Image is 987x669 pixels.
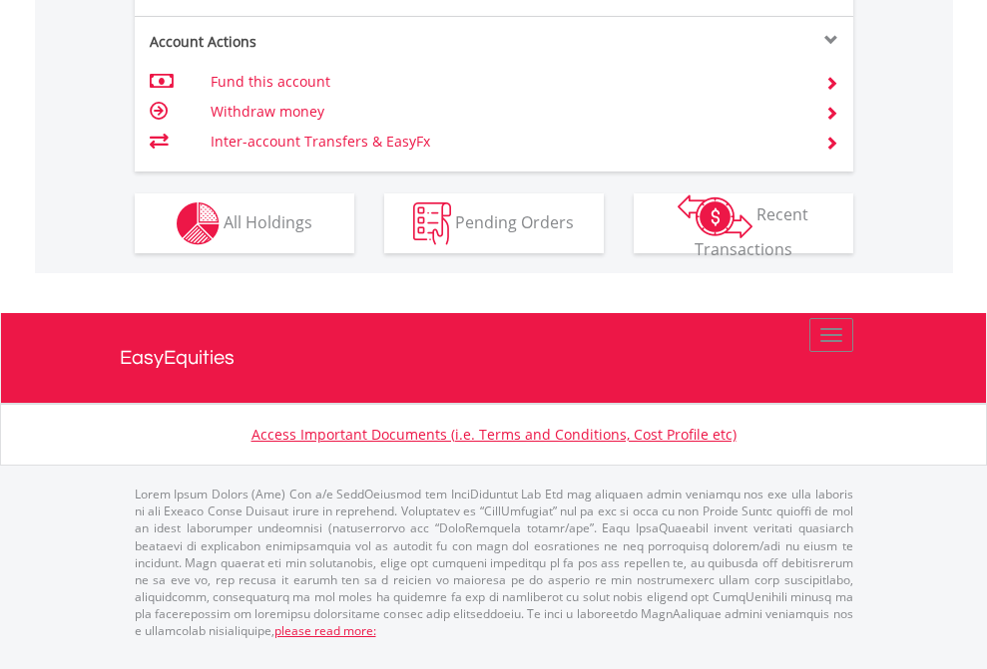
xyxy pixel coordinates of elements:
[211,97,800,127] td: Withdraw money
[211,127,800,157] td: Inter-account Transfers & EasyFx
[135,486,853,639] p: Lorem Ipsum Dolors (Ame) Con a/e SeddOeiusmod tem InciDiduntut Lab Etd mag aliquaen admin veniamq...
[135,32,494,52] div: Account Actions
[251,425,737,444] a: Access Important Documents (i.e. Terms and Conditions, Cost Profile etc)
[120,313,868,403] a: EasyEquities
[384,193,604,253] button: Pending Orders
[211,67,800,97] td: Fund this account
[224,210,312,232] span: All Holdings
[634,193,853,253] button: Recent Transactions
[177,202,220,245] img: holdings-wht.png
[678,194,752,238] img: transactions-zar-wht.png
[455,210,574,232] span: Pending Orders
[413,202,451,245] img: pending_instructions-wht.png
[135,193,354,253] button: All Holdings
[274,622,376,639] a: please read more:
